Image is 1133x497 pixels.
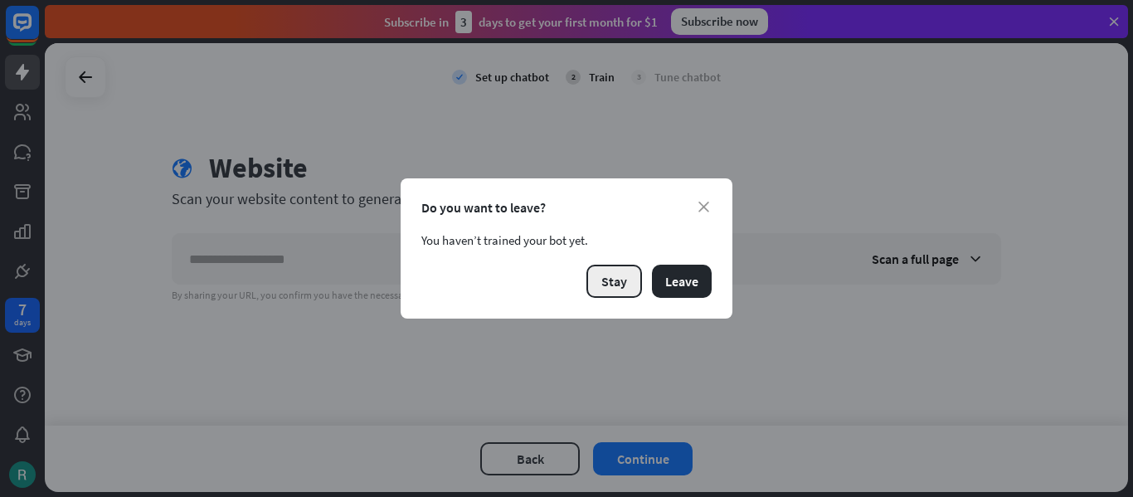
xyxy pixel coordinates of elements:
[421,232,712,248] div: You haven’t trained your bot yet.
[13,7,63,56] button: Open LiveChat chat widget
[586,265,642,298] button: Stay
[698,202,709,212] i: close
[652,265,712,298] button: Leave
[421,199,712,216] div: Do you want to leave?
